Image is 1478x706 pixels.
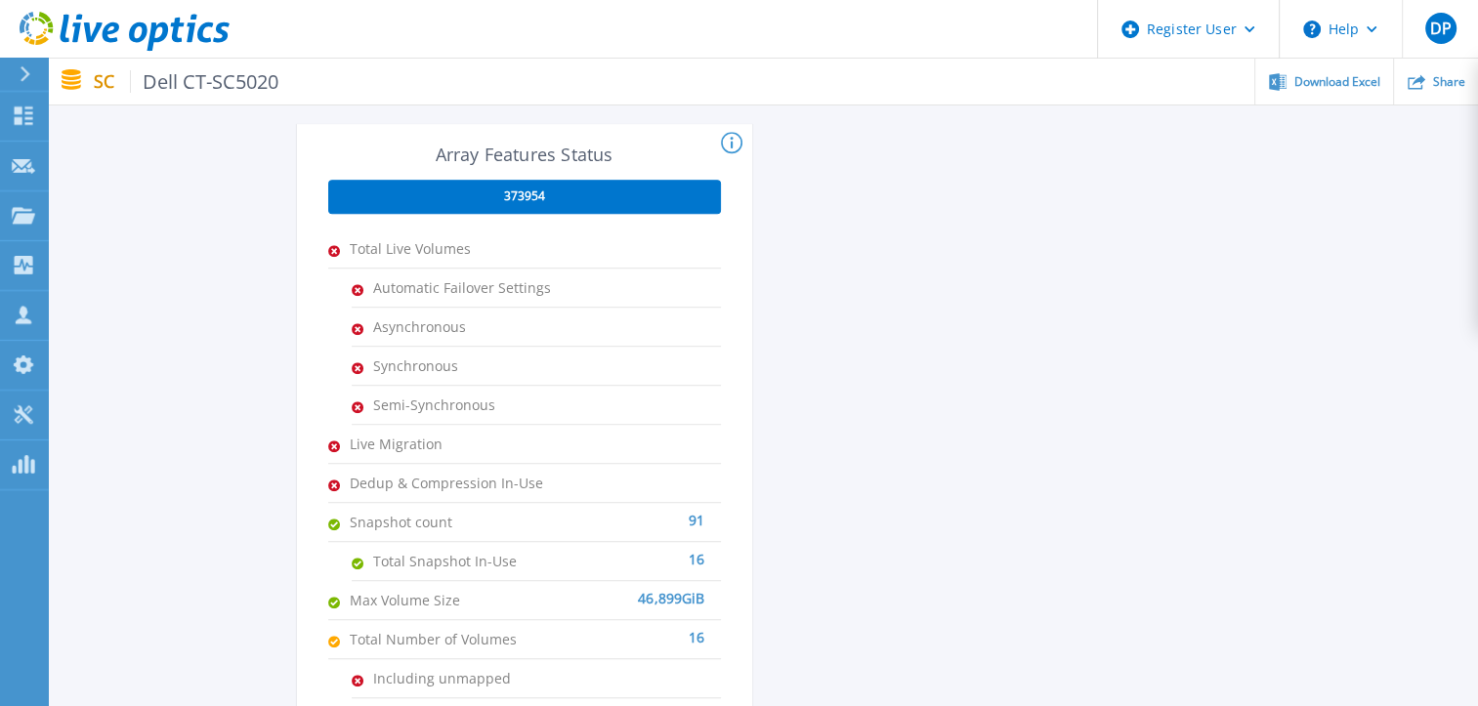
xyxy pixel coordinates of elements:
[350,229,545,268] span: Total Live Volumes
[350,503,545,541] span: Snapshot count
[569,542,705,561] div: 16
[1433,76,1465,88] span: Share
[350,581,545,619] span: Max Volume Size
[373,659,569,697] span: Including unmapped volumes
[94,70,279,93] p: SC
[350,425,545,463] span: Live Migration
[373,269,569,307] span: Automatic Failover Settings
[545,503,705,522] div: 91
[350,620,545,658] span: Total Number of Volumes
[545,581,705,601] div: 46,899 GiB
[350,464,545,502] span: Dedup & Compression In-Use
[1429,21,1451,36] span: DP
[1294,76,1380,88] span: Download Excel
[373,308,569,346] span: Asynchronous
[373,386,569,424] span: Semi-Synchronous
[504,188,545,204] span: 373954
[130,70,279,93] span: Dell CT-SC5020
[373,542,569,580] span: Total Snapshot In-Use
[328,145,721,165] h3: Array Features Status
[545,620,705,640] div: 16
[373,347,569,385] span: Synchronous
